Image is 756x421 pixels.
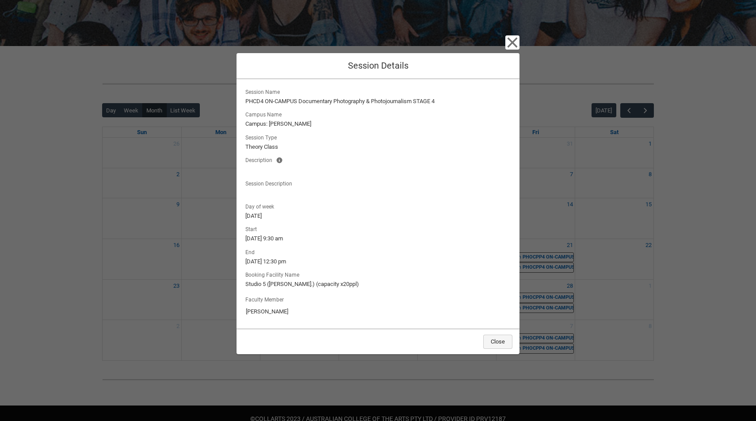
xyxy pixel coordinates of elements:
span: Session Type [245,132,280,142]
span: Session Details [348,60,409,71]
lightning-formatted-text: Theory Class [245,143,511,151]
span: Session Description [245,178,296,188]
span: Session Name [245,86,283,96]
lightning-formatted-text: PHCD4 ON-CAMPUS Documentary Photography & Photojournalism STAGE 4 [245,97,511,106]
span: Day of week [245,201,278,211]
lightning-formatted-text: [DATE] 9:30 am [245,234,511,243]
button: Close [483,335,512,349]
lightning-formatted-text: [DATE] 12:30 pm [245,257,511,266]
span: Campus Name [245,109,285,119]
label: Faculty Member [245,294,287,304]
lightning-formatted-text: [DATE] [245,212,511,220]
span: Booking Facility Name [245,269,303,279]
span: Description [245,154,276,164]
lightning-formatted-text: Studio 5 ([PERSON_NAME].) (capacity x20ppl) [245,280,511,289]
button: Close [505,35,519,50]
span: Start [245,224,260,233]
lightning-formatted-text: Campus: [PERSON_NAME] [245,120,511,128]
span: End [245,247,258,256]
